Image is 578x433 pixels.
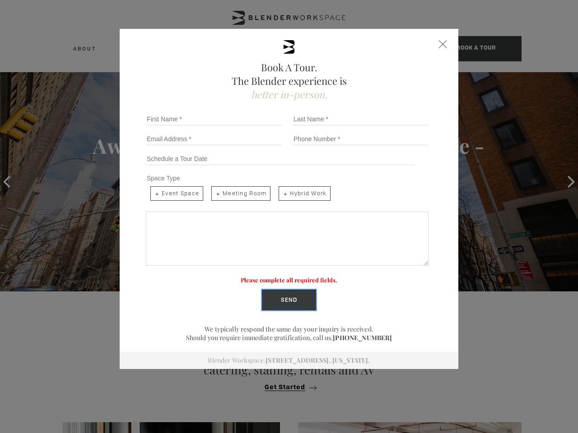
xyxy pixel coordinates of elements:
[279,186,330,201] span: Hybrid Work
[142,60,436,101] h2: Book A Tour. The Blender experience is
[266,356,370,364] a: [STREET_ADDRESS]. [US_STATE].
[251,88,327,101] span: better in-person.
[262,290,316,310] input: Send
[439,40,447,48] div: Close form
[293,113,429,125] input: Last Name *
[241,276,337,284] label: Please complete all required fields.
[120,352,458,369] div: Blender Workspace.
[146,152,415,165] input: Schedule a Tour Date
[150,186,203,201] span: Event Space
[146,133,282,145] input: Email Address *
[376,70,578,433] iframe: Chat Widget
[146,113,282,125] input: First Name *
[142,325,436,333] p: We typically respond the same day your inquiry is received.
[293,133,429,145] input: Phone Number *
[147,175,180,182] span: Space Type
[333,333,392,342] a: [PHONE_NUMBER]
[142,333,436,342] p: Should you require immediate gratification, call us.
[211,186,270,201] span: Meeting Room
